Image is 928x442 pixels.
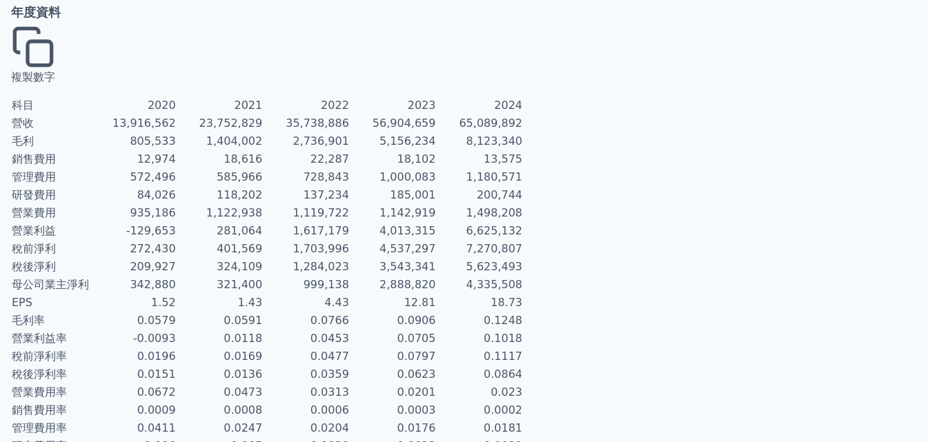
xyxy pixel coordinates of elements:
[130,260,175,273] span: 209,927
[397,314,435,327] span: 0.0906
[217,170,262,183] span: 585,966
[12,314,45,327] span: 毛利率
[12,152,56,165] span: 銷售費用
[137,188,176,201] span: 84,026
[130,170,175,183] span: 572,496
[130,206,175,219] span: 935,186
[12,278,89,291] span: 母公司業主淨利
[224,385,262,399] span: 0.0473
[293,224,348,237] span: 1,617,179
[286,117,349,130] span: 35,738,886
[310,368,349,381] span: 0.0359
[466,242,522,255] span: 7,270,807
[12,206,56,219] span: 營業費用
[466,170,522,183] span: 1,180,571
[379,224,435,237] span: 4,013,315
[137,385,176,399] span: 0.0672
[137,350,176,363] span: 0.0196
[491,296,522,309] span: 18.73
[11,3,917,22] h3: 年度資料
[373,117,436,130] span: 56,904,659
[324,296,349,309] span: 4.43
[397,152,435,165] span: 18,102
[235,99,263,112] span: 2021
[466,278,522,291] span: 4,335,508
[379,260,435,273] span: 3,543,341
[224,332,262,345] span: 0.0118
[12,170,56,183] span: 管理費用
[12,385,67,399] span: 營業費用率
[459,117,522,130] span: 65,089,892
[217,260,262,273] span: 324,109
[12,296,32,309] span: EPS
[466,224,522,237] span: 6,625,132
[12,350,67,363] span: 稅前淨利率
[466,206,522,219] span: 1,498,208
[310,385,349,399] span: 0.0313
[224,421,262,434] span: 0.0247
[293,242,348,255] span: 1,703,996
[12,368,67,381] span: 稅後淨利率
[151,296,176,309] span: 1.52
[408,99,436,112] span: 2023
[484,314,522,327] span: 0.1248
[12,134,34,148] span: 毛利
[133,332,176,345] span: -0.0093
[137,368,176,381] span: 0.0151
[137,314,176,327] span: 0.0579
[12,421,67,434] span: 管理費用率
[112,117,176,130] span: 13,916,562
[484,368,522,381] span: 0.0864
[379,170,435,183] span: 1,000,083
[217,278,262,291] span: 321,400
[310,421,349,434] span: 0.0204
[379,134,435,148] span: 5,156,234
[397,332,435,345] span: 0.0705
[310,314,349,327] span: 0.0766
[477,188,522,201] span: 200,744
[217,188,262,201] span: 118,202
[397,368,435,381] span: 0.0623
[484,403,522,416] span: 0.0002
[130,242,175,255] span: 272,430
[217,242,262,255] span: 401,569
[491,385,522,399] span: 0.023
[466,260,522,273] span: 5,623,493
[148,99,176,112] span: 2020
[484,152,522,165] span: 13,575
[293,134,348,148] span: 2,736,901
[224,350,262,363] span: 0.0169
[224,368,262,381] span: 0.0136
[130,278,175,291] span: 342,880
[304,188,349,201] span: 137,234
[484,350,522,363] span: 0.1117
[293,260,348,273] span: 1,284,023
[304,278,349,291] span: 999,138
[130,134,175,148] span: 805,533
[310,152,349,165] span: 22,287
[293,206,348,219] span: 1,119,722
[12,188,56,201] span: 研發費用
[206,206,262,219] span: 1,122,938
[397,421,435,434] span: 0.0176
[12,224,56,237] span: 營業利益
[494,99,522,112] span: 2024
[137,152,176,165] span: 12,974
[224,403,262,416] span: 0.0008
[379,206,435,219] span: 1,142,919
[224,314,262,327] span: 0.0591
[310,350,349,363] span: 0.0477
[12,260,56,273] span: 稅後淨利
[12,332,67,345] span: 營業利益率
[12,117,34,130] span: 營收
[390,188,435,201] span: 185,001
[11,25,55,86] button: 複製數字
[126,224,176,237] span: -129,653
[12,242,56,255] span: 稅前淨利
[224,152,262,165] span: 18,616
[404,296,436,309] span: 12.81
[484,332,522,345] span: 0.1018
[206,134,262,148] span: 1,404,002
[397,403,435,416] span: 0.0003
[304,170,349,183] span: 728,843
